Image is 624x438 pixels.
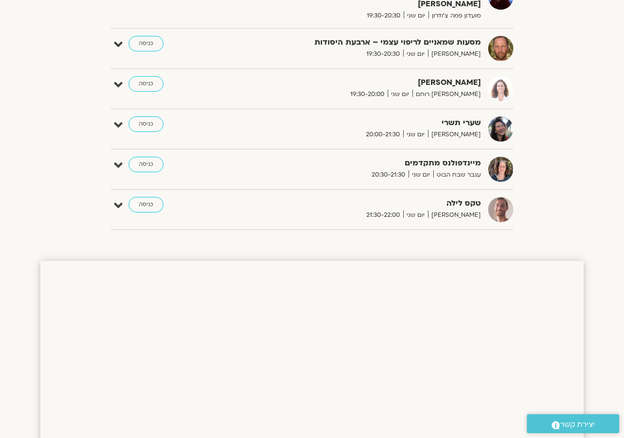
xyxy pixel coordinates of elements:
span: 21:30-22:00 [363,210,403,220]
span: [PERSON_NAME] [428,49,481,59]
span: 20:30-21:30 [368,170,409,180]
span: יצירת קשר [560,418,595,431]
span: יום שני [388,89,412,99]
span: ענבר שבח הבוט [433,170,481,180]
strong: מסעות שמאניים לריפוי עצמי – ארבעת היסודות [243,36,481,49]
a: כניסה [129,76,164,92]
span: יום שני [404,11,428,21]
a: כניסה [129,116,164,132]
span: 20:00-21:30 [362,130,403,140]
strong: [PERSON_NAME] [243,76,481,89]
span: 19:30-20:00 [347,89,388,99]
span: 19:30-20:30 [363,49,403,59]
span: 19:30-20:30 [363,11,404,21]
span: [PERSON_NAME] [428,130,481,140]
span: יום שני [403,210,428,220]
a: יצירת קשר [527,414,619,433]
span: יום שני [403,130,428,140]
strong: מיינדפולנס מתקדמים [243,157,481,170]
span: מועדון פמה צ'ודרון [428,11,481,21]
span: יום שני [409,170,433,180]
a: כניסה [129,36,164,51]
strong: טקס לילה [243,197,481,210]
a: כניסה [129,157,164,172]
span: [PERSON_NAME] [428,210,481,220]
strong: שערי תשרי [243,116,481,130]
a: כניסה [129,197,164,212]
span: [PERSON_NAME] רוחם [412,89,481,99]
span: יום שני [403,49,428,59]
